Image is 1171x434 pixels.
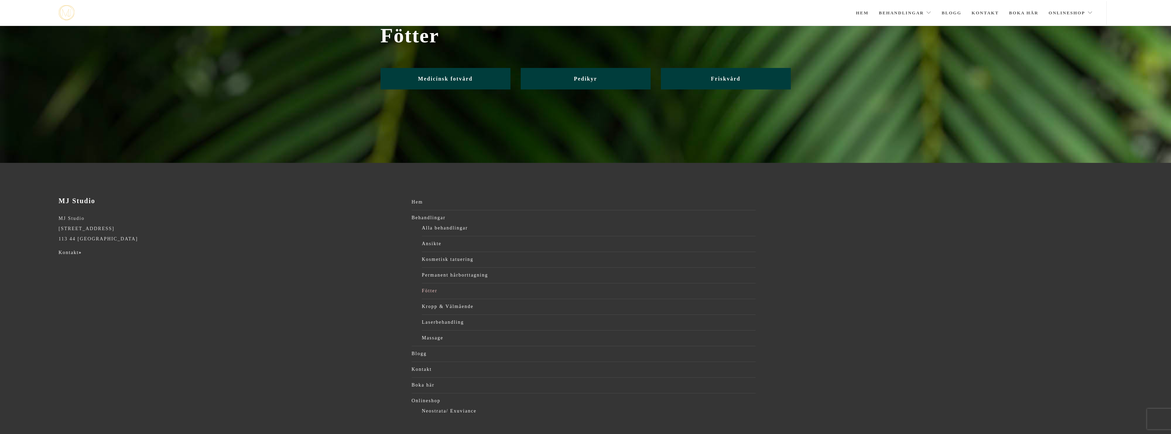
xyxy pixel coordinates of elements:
span: Medicinsk fotvård [418,76,473,82]
a: Behandlingar [879,1,932,25]
a: Kontakt [412,364,756,375]
a: Onlineshop [1049,1,1093,25]
a: Blogg [412,349,756,359]
a: Massage [422,333,756,343]
span: Friskvård [711,76,740,82]
a: Laserbehandling [422,317,756,327]
a: Kosmetisk tatuering [422,254,756,265]
a: Kontakt [972,1,999,25]
a: Alla behandlingar [422,223,756,233]
a: Fötter [422,286,756,296]
a: Hem [856,1,868,25]
a: Kontakt» [58,250,82,255]
a: Pedikyr [521,68,651,89]
a: Boka här [412,380,756,390]
a: Boka här [1009,1,1038,25]
a: Friskvård [661,68,791,89]
a: Kropp & Välmående [422,302,756,312]
a: Ansikte [422,239,756,249]
a: Behandlingar [412,213,756,223]
a: Onlineshop [412,396,756,406]
strong: » [79,250,82,255]
a: Permanent hårborttagning [422,270,756,280]
span: Pedikyr [574,76,597,82]
h3: MJ Studio [58,197,402,205]
img: mjstudio [58,5,75,20]
a: Hem [412,197,756,207]
a: mjstudio mjstudio mjstudio [58,5,75,20]
a: Neostrata/ Exuviance [422,406,756,416]
a: Medicinsk fotvård [381,68,510,89]
span: Fötter [381,24,791,47]
a: Blogg [942,1,961,25]
p: MJ Studio [STREET_ADDRESS] 113 44 [GEOGRAPHIC_DATA] [58,213,402,244]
